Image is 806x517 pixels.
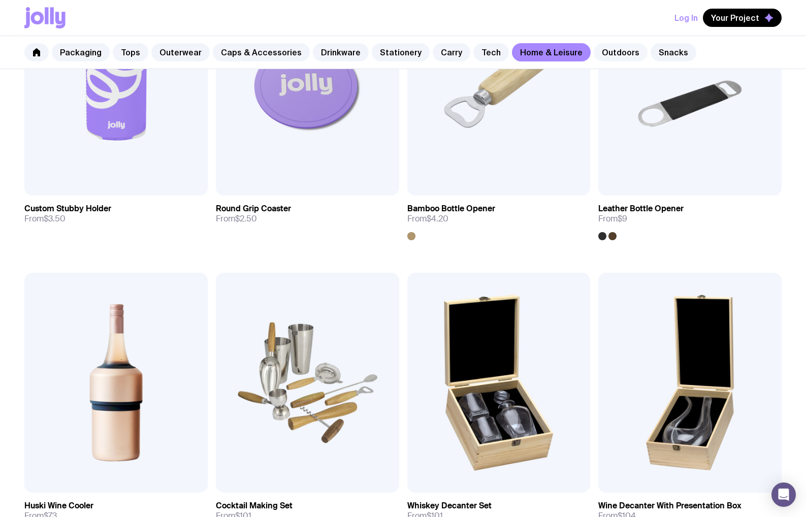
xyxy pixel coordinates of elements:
[407,204,495,214] h3: Bamboo Bottle Opener
[433,43,470,61] a: Carry
[216,214,257,224] span: From
[711,13,759,23] span: Your Project
[407,501,492,511] h3: Whiskey Decanter Set
[674,9,698,27] button: Log In
[372,43,430,61] a: Stationery
[216,501,293,511] h3: Cocktail Making Set
[24,196,208,232] a: Custom Stubby HolderFrom$3.50
[151,43,210,61] a: Outerwear
[113,43,148,61] a: Tops
[216,204,291,214] h3: Round Grip Coaster
[24,204,111,214] h3: Custom Stubby Holder
[598,204,684,214] h3: Leather Bottle Opener
[24,214,66,224] span: From
[598,501,741,511] h3: Wine Decanter With Presentation Box
[213,43,310,61] a: Caps & Accessories
[703,9,782,27] button: Your Project
[313,43,369,61] a: Drinkware
[52,43,110,61] a: Packaging
[594,43,648,61] a: Outdoors
[24,501,93,511] h3: Huski Wine Cooler
[651,43,696,61] a: Snacks
[598,214,627,224] span: From
[235,213,257,224] span: $2.50
[771,482,796,507] div: Open Intercom Messenger
[407,214,448,224] span: From
[427,213,448,224] span: $4.20
[473,43,509,61] a: Tech
[512,43,591,61] a: Home & Leisure
[216,196,399,232] a: Round Grip CoasterFrom$2.50
[44,213,66,224] span: $3.50
[407,196,591,240] a: Bamboo Bottle OpenerFrom$4.20
[598,196,782,240] a: Leather Bottle OpenerFrom$9
[618,213,627,224] span: $9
